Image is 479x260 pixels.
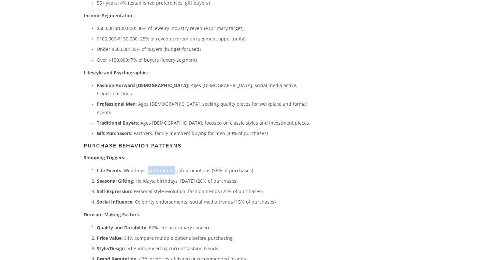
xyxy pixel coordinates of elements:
p: : 51% influenced by current fashion trends [97,244,312,252]
p: : Personal style evolution, fashion trends (22% of purchases) [97,187,312,195]
strong: Professional Men [97,101,136,107]
strong: Income Segmentation: [84,12,135,19]
strong: Style/Design [97,245,125,252]
strong: Quality and Durability [97,224,146,231]
p: Under $50,000: 35% of buyers (budget-focused) [97,45,312,53]
p: : Partners, family members buying for men (40% of purchases) [97,129,312,137]
strong: Fashion-Forward [DEMOGRAPHIC_DATA] [97,82,188,88]
p: : Ages [DEMOGRAPHIC_DATA], focused on classic styles and investment pieces [97,119,312,127]
strong: Life Events [97,167,121,174]
strong: Shopping Triggers: [84,154,125,161]
strong: Price Value [97,235,122,241]
strong: Traditional Buyers [97,120,138,126]
p: : 54% compare multiple options before purchasing [97,234,312,242]
p: $100,000-$150,000: 25% of revenue (premium segment opportunity) [97,35,312,43]
p: $50,000-$100,000: 30% of jewelry industry revenue (primary target) [97,24,312,32]
p: : Holidays, birthdays, [DATE] (28% of purchases) [97,177,312,185]
p: : Ages [DEMOGRAPHIC_DATA], seeking quality pieces for workplace and formal events [97,100,312,116]
strong: Self-Expression [97,188,131,194]
p: : Weddings, graduations, job promotions (35% of purchases) [97,166,312,175]
p: : 67% cite as primary concern [97,223,312,232]
p: : Celebrity endorsements, social media trends (15% of purchases) [97,198,312,206]
strong: Decision-Making Factors: [84,211,140,218]
strong: Gift Purchasers [97,130,131,136]
h3: Purchase Behavior Patterns [84,143,312,149]
p: : Ages [DEMOGRAPHIC_DATA], social media active, trend-conscious [97,81,312,98]
strong: Seasonal Gifting [97,178,133,184]
strong: Social Influence [97,199,132,205]
p: Over $150,000: 7% of buyers (luxury segment) [97,56,312,64]
strong: Lifestyle and Psychographics: [84,69,150,76]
